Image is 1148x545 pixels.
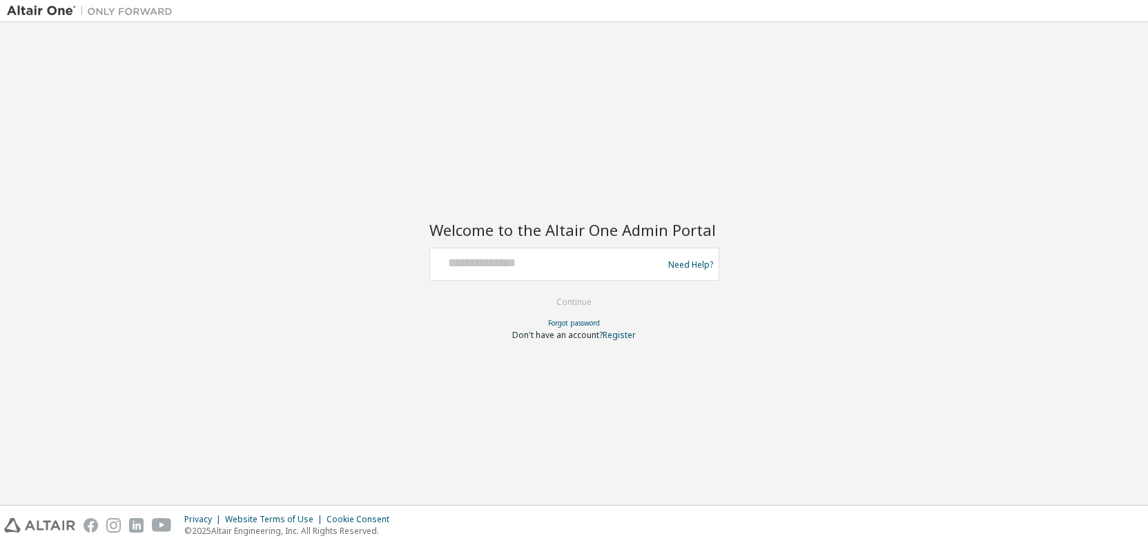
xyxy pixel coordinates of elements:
div: Website Terms of Use [225,514,327,525]
span: Don't have an account? [512,329,603,341]
div: Cookie Consent [327,514,398,525]
img: facebook.svg [84,518,98,533]
h2: Welcome to the Altair One Admin Portal [429,220,719,239]
img: youtube.svg [152,518,172,533]
img: instagram.svg [106,518,121,533]
a: Need Help? [668,264,713,265]
img: linkedin.svg [129,518,144,533]
img: Altair One [7,4,179,18]
p: © 2025 Altair Engineering, Inc. All Rights Reserved. [184,525,398,537]
div: Privacy [184,514,225,525]
a: Register [603,329,636,341]
a: Forgot password [548,318,600,328]
img: altair_logo.svg [4,518,75,533]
